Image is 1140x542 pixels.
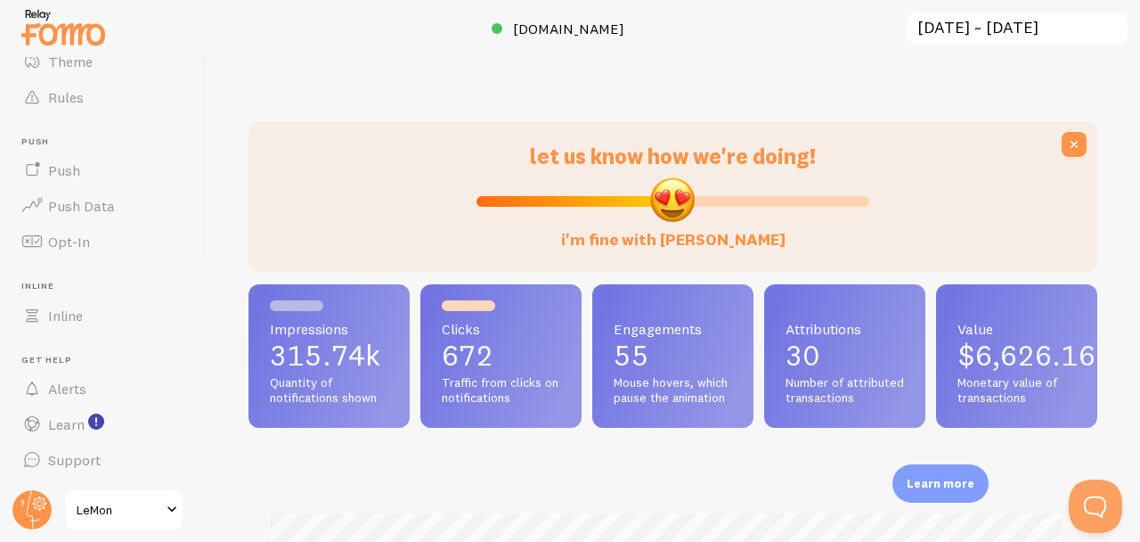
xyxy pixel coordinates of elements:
a: Inline [11,298,194,333]
span: Value [957,322,1076,336]
a: Theme [11,44,194,79]
span: Inline [48,307,83,324]
a: Push Data [11,188,194,224]
a: Support [11,442,194,478]
p: 30 [786,341,904,370]
a: Rules [11,79,194,115]
span: Alerts [48,380,86,398]
span: Quantity of notifications shown [270,375,388,406]
a: Opt-In [11,224,194,259]
span: let us know how we're doing! [530,143,816,169]
span: Engagements [614,322,732,336]
iframe: Help Scout Beacon - Open [1069,480,1122,533]
a: Push [11,152,194,188]
span: Rules [48,88,84,106]
span: Number of attributed transactions [786,375,904,406]
p: 55 [614,341,732,370]
span: Traffic from clicks on notifications [442,375,560,406]
span: Get Help [21,355,194,366]
span: Opt-In [48,233,90,250]
span: Push [21,136,194,148]
span: LeMon [77,499,161,521]
span: Clicks [442,322,560,336]
span: Learn [48,415,85,433]
span: Support [48,451,101,469]
span: Inline [21,281,194,292]
img: fomo-relay-logo-orange.svg [19,4,108,50]
span: Monetary value of transactions [957,375,1076,406]
img: emoji.png [648,176,696,224]
span: $6,626.16 [957,338,1095,373]
span: Mouse hovers, which pause the animation [614,375,732,406]
p: 672 [442,341,560,370]
span: Push Data [48,197,115,215]
label: i'm fine with [PERSON_NAME] [561,212,786,250]
span: Push [48,161,80,179]
a: Learn [11,406,194,442]
span: Impressions [270,322,388,336]
div: Learn more [892,464,989,503]
a: Alerts [11,371,194,406]
a: LeMon [64,489,184,531]
p: 315.74k [270,341,388,370]
span: Theme [48,53,93,70]
p: Learn more [907,475,974,492]
span: Attributions [786,322,904,336]
svg: <p>Watch New Feature Tutorials!</p> [88,414,104,430]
